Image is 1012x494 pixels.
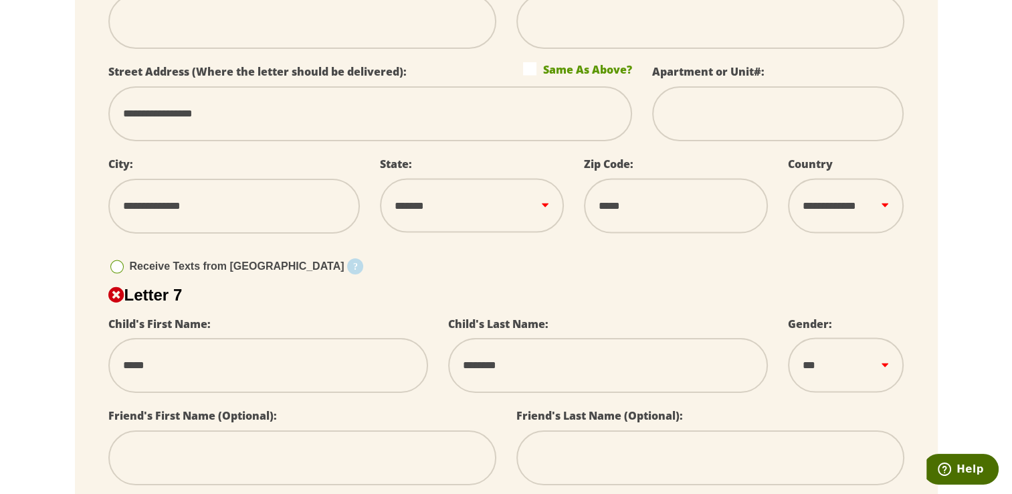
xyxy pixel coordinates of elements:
[516,408,683,423] label: Friend's Last Name (Optional):
[523,62,632,76] label: Same As Above?
[584,157,633,171] label: Zip Code:
[788,317,832,331] label: Gender:
[108,286,904,305] h2: Letter 7
[108,317,211,331] label: Child's First Name:
[926,454,999,487] iframe: Opens a widget where you can find more information
[448,317,548,331] label: Child's Last Name:
[652,64,765,79] label: Apartment or Unit#:
[130,260,344,272] span: Receive Texts from [GEOGRAPHIC_DATA]
[108,157,133,171] label: City:
[108,64,407,79] label: Street Address (Where the letter should be delivered):
[788,157,833,171] label: Country
[108,408,277,423] label: Friend's First Name (Optional):
[380,157,412,171] label: State:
